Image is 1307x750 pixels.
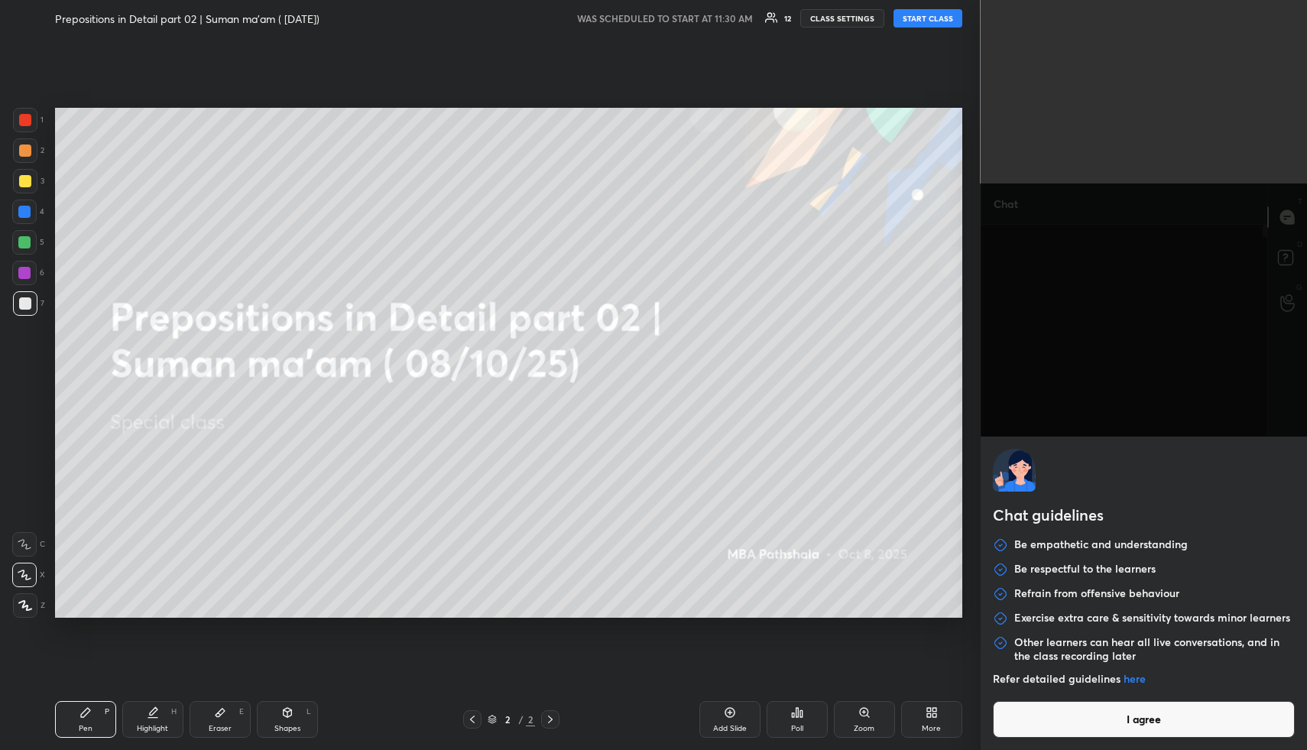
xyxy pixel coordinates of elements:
[105,708,109,716] div: P
[854,725,874,732] div: Zoom
[12,532,45,557] div: C
[13,169,44,193] div: 3
[12,261,44,285] div: 6
[1014,611,1290,626] p: Exercise extra care & sensitivity towards minor learners
[13,291,44,316] div: 7
[12,230,44,255] div: 5
[993,672,1296,686] p: Refer detailed guidelines
[274,725,300,732] div: Shapes
[13,138,44,163] div: 2
[1014,537,1188,553] p: Be empathetic and understanding
[922,725,941,732] div: More
[577,11,753,25] h5: WAS SCHEDULED TO START AT 11:30 AM
[500,715,515,724] div: 2
[12,563,45,587] div: X
[993,701,1296,738] button: I agree
[1014,586,1179,602] p: Refrain from offensive behaviour
[239,708,244,716] div: E
[800,9,884,28] button: CLASS SETTINGS
[893,9,962,28] button: START CLASS
[784,15,791,22] div: 12
[791,725,803,732] div: Poll
[171,708,177,716] div: H
[1014,562,1156,577] p: Be respectful to the learners
[1014,635,1296,663] p: Other learners can hear all live conversations, and in the class recording later
[12,200,44,224] div: 4
[79,725,92,732] div: Pen
[55,11,319,26] h4: Prepositions in Detail part 02 | Suman ma'am ( [DATE])
[137,725,168,732] div: Highlight
[993,504,1296,530] h2: Chat guidelines
[13,108,44,132] div: 1
[306,708,311,716] div: L
[526,713,535,726] div: 2
[209,725,232,732] div: Eraser
[518,715,523,724] div: /
[1124,671,1146,686] a: here
[13,593,45,618] div: Z
[713,725,747,732] div: Add Slide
